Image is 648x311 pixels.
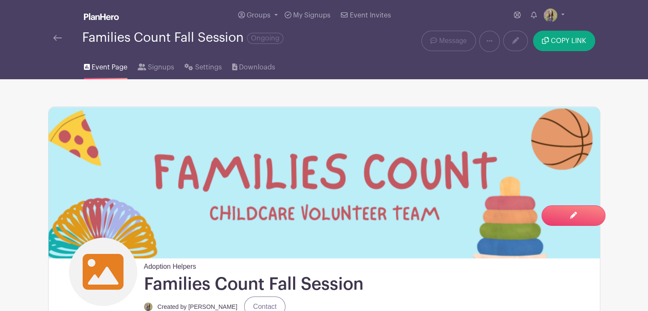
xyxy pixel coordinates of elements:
span: Event Page [92,62,127,72]
img: event_banner_8838.png [49,107,600,258]
span: Event Invites [350,12,391,19]
img: IMG_0582.jpg [544,9,557,22]
span: Ongoing [247,33,283,44]
span: Downloads [239,62,275,72]
span: Groups [247,12,271,19]
a: Signups [138,52,174,79]
span: Signups [148,62,174,72]
a: Event Page [84,52,127,79]
span: Settings [195,62,222,72]
a: Settings [184,52,222,79]
small: Created by [PERSON_NAME] [158,303,238,310]
img: back-arrow-29a5d9b10d5bd6ae65dc969a981735edf675c4d7a1fe02e03b50dbd4ba3cdb55.svg [53,35,62,41]
span: Message [439,36,467,46]
img: IMG_0582.jpg [144,302,153,311]
a: Downloads [232,52,275,79]
span: Adoption Helpers [144,258,196,272]
img: logo_white-6c42ec7e38ccf1d336a20a19083b03d10ae64f83f12c07503d8b9e83406b4c7d.svg [84,13,119,20]
div: Families Count Fall Session [82,31,283,45]
button: COPY LINK [533,31,595,51]
a: Message [421,31,475,51]
h1: Families Count Fall Session [144,274,363,295]
span: My Signups [293,12,331,19]
span: COPY LINK [551,37,586,44]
